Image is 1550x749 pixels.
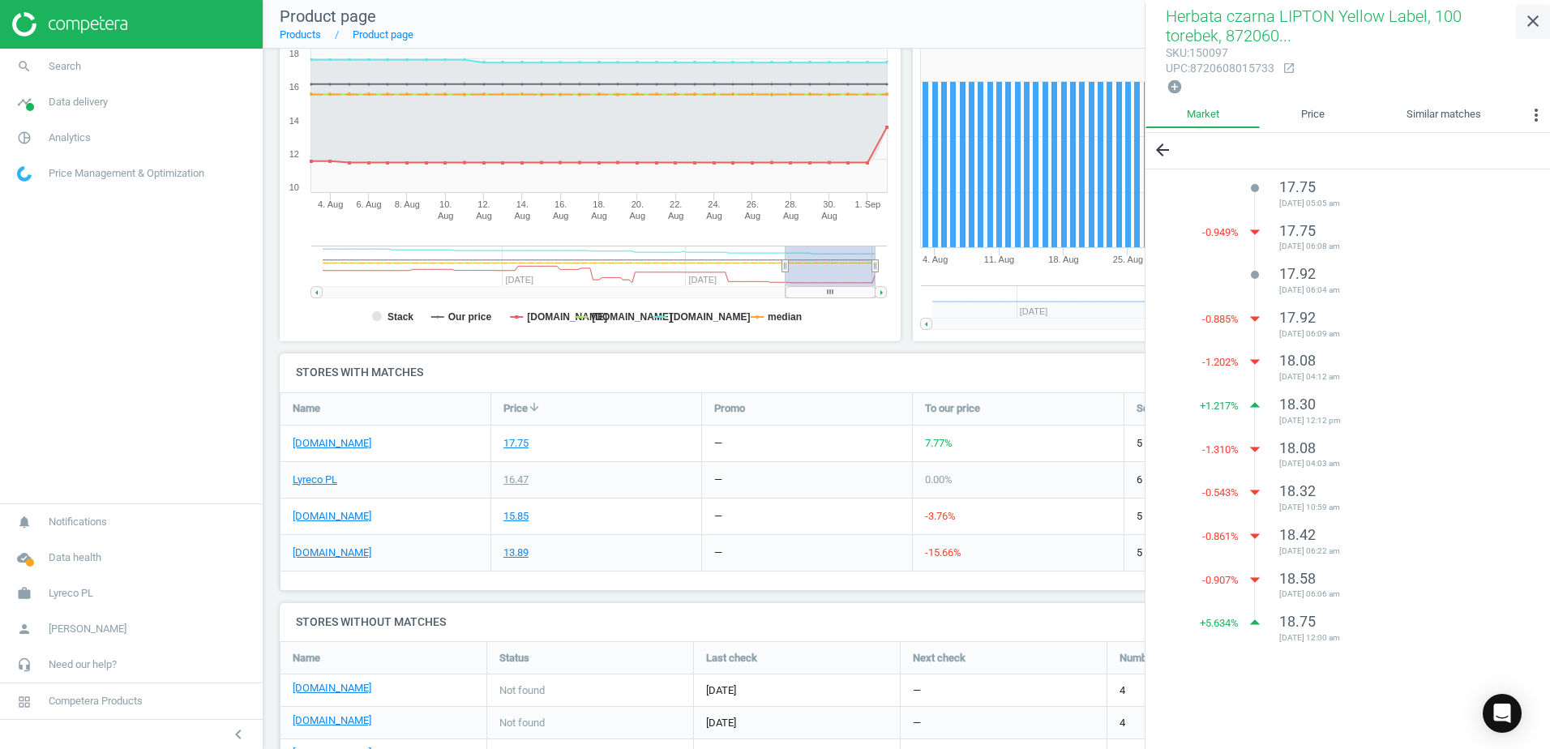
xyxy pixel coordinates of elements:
img: ajHJNr6hYgQAAAAASUVORK5CYII= [12,12,127,36]
span: Need our help? [49,657,117,672]
tspan: 24. [708,199,720,209]
div: Open Intercom Messenger [1483,694,1522,733]
a: [DOMAIN_NAME] [293,509,371,524]
span: [DATE] 10:59 am [1279,502,1509,513]
i: arrow_drop_down [1243,306,1267,331]
span: Lyreco PL [49,586,93,601]
span: 18.08 [1279,352,1316,369]
div: — [714,509,722,524]
div: : 150097 [1166,45,1274,61]
tspan: 25. Aug [1113,255,1143,264]
span: Product page [280,6,376,26]
i: arrow_back [1153,140,1172,160]
button: more_vert [1522,101,1550,134]
i: open_in_new [1282,62,1295,75]
span: + 1.217 % [1200,399,1239,413]
i: work [9,578,40,609]
tspan: Our price [448,311,492,323]
div: — [714,546,722,560]
tspan: Aug [515,211,531,220]
i: more_vert [1526,105,1546,125]
i: search [9,51,40,82]
i: notifications [9,507,40,537]
tspan: Aug [438,211,454,220]
span: Not found [499,716,545,730]
a: [DOMAIN_NAME] [293,713,371,728]
button: add_circle [1166,78,1184,96]
i: arrow_drop_down [1243,437,1267,461]
span: Analytics [49,131,91,145]
span: Price Management & Optimization [49,166,204,181]
div: 15.85 [503,509,529,524]
i: cloud_done [9,542,40,573]
span: -15.66 % [925,546,961,559]
i: arrow_drop_down [1243,220,1267,244]
tspan: Aug [706,211,722,220]
tspan: Stack [387,311,413,323]
i: arrow_drop_down [1243,567,1267,592]
a: Price [1260,101,1365,129]
span: 4 [1120,683,1125,698]
tspan: 16. [554,199,567,209]
a: Products [280,28,321,41]
tspan: [DOMAIN_NAME] [527,311,607,323]
text: 10 [289,182,299,192]
span: Notifications [49,515,107,529]
tspan: 22. [670,199,682,209]
span: — [913,683,921,698]
a: [DOMAIN_NAME] [293,681,371,695]
a: [DOMAIN_NAME] [293,436,371,451]
tspan: Aug [745,211,761,220]
span: -0.907 % [1202,573,1239,588]
tspan: Aug [668,211,684,220]
span: -3.76 % [925,510,956,522]
span: -0.543 % [1202,486,1239,500]
tspan: 26. [747,199,759,209]
span: 17.75 [1279,222,1316,239]
tspan: 14. [516,199,529,209]
i: lens [1250,270,1260,280]
tspan: 1. Sep [854,199,880,209]
a: Similar matches [1366,101,1522,129]
tspan: Aug [630,211,646,220]
div: 16.47 [503,473,529,487]
span: 18.75 [1279,613,1316,630]
tspan: 11. Aug [984,255,1014,264]
tspan: 4. Aug [923,255,948,264]
i: pie_chart_outlined [9,122,40,153]
span: + 5.634 % [1200,616,1239,631]
span: Promo [714,401,745,416]
span: 6 hours ago [1137,473,1323,487]
span: 18.30 [1279,396,1316,413]
span: [DATE] 06:06 am [1279,588,1509,600]
tspan: 8. Aug [395,199,420,209]
span: — [913,716,921,730]
button: arrow_back [1145,133,1180,168]
tspan: 4. Aug [318,199,343,209]
tspan: 18. [593,199,605,209]
span: 4 [1120,716,1125,730]
div: 13.89 [503,546,529,560]
a: Market [1145,101,1260,129]
div: 17.75 [503,436,529,451]
span: 18.42 [1279,526,1316,543]
h4: Stores with matches [280,353,1534,392]
span: Not found [499,683,545,698]
span: [DATE] [706,716,888,730]
span: [DATE] 04:12 am [1279,371,1509,383]
div: : 8720608015733 [1166,61,1274,76]
tspan: Aug [476,211,492,220]
span: 7.77 % [925,437,953,449]
tspan: 28. [785,199,797,209]
tspan: 10. [439,199,452,209]
span: [DATE] 06:08 am [1279,241,1509,252]
tspan: 18. Aug [1048,255,1078,264]
button: chevron_left [218,724,259,745]
span: Herbata czarna LIPTON Yellow Label, 100 torebek, 872060... [1166,6,1462,45]
text: 14 [289,116,299,126]
tspan: 30. [823,199,835,209]
i: close [1523,11,1543,31]
span: -1.202 % [1202,355,1239,370]
text: 12 [289,149,299,159]
span: -0.861 % [1202,529,1239,544]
